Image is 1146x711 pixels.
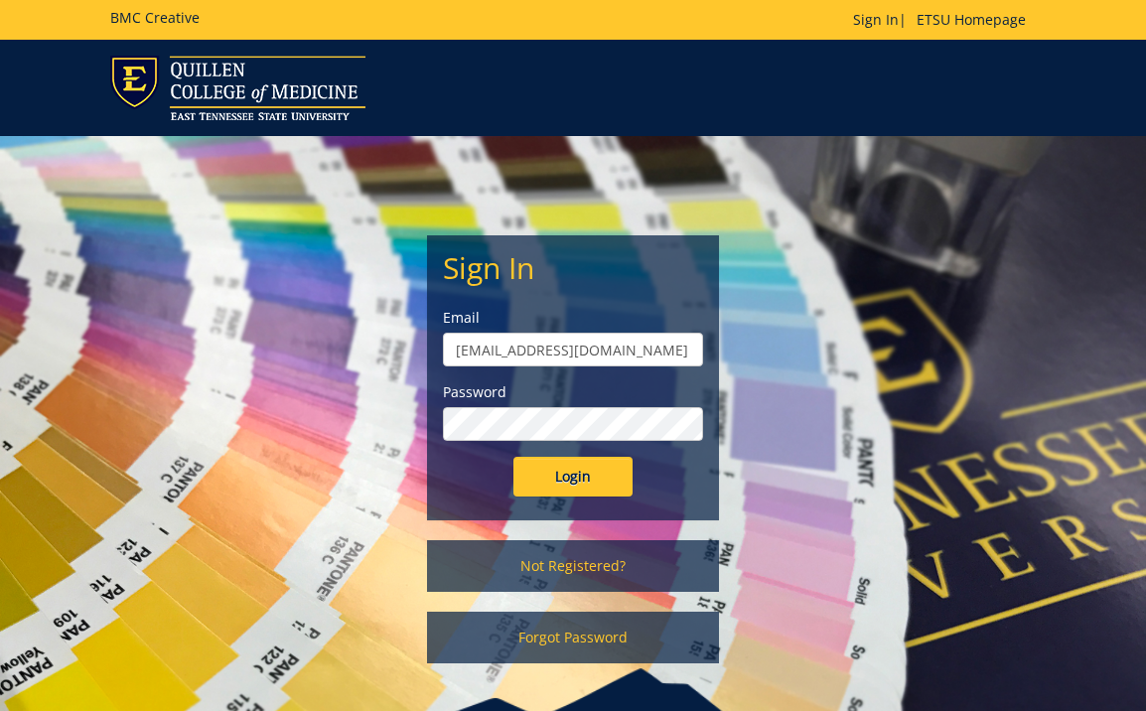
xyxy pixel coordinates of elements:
a: ETSU Homepage [907,10,1036,29]
a: Sign In [853,10,899,29]
a: Forgot Password [427,612,718,663]
label: Password [443,382,702,402]
img: ETSU logo [110,56,365,120]
h2: Sign In [443,251,702,284]
label: Email [443,308,702,328]
a: Not Registered? [427,540,718,592]
h5: BMC Creative [110,10,200,25]
p: | [853,10,1036,30]
input: Login [513,457,633,497]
